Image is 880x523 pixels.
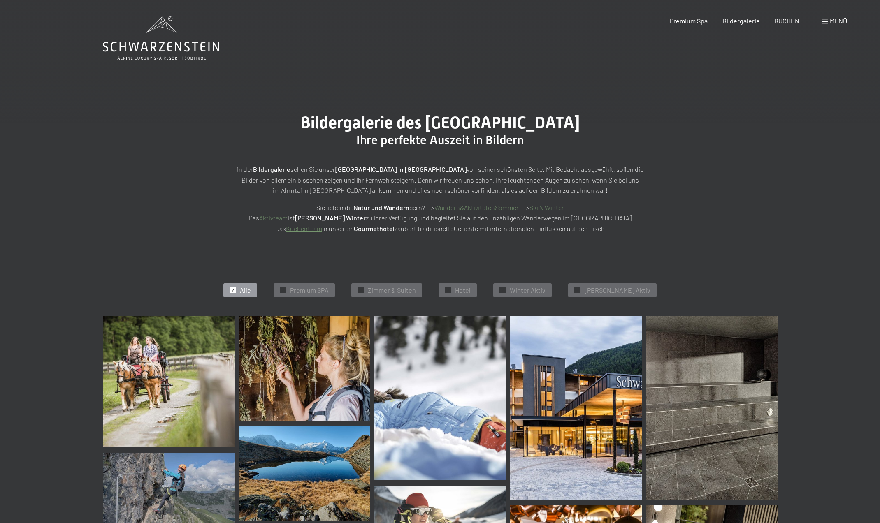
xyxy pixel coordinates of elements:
[576,287,579,293] span: ✓
[103,316,235,447] img: Bildergalerie
[253,165,290,173] strong: Bildergalerie
[353,204,409,211] strong: Natur und Wandern
[830,17,847,25] span: Menü
[529,204,564,211] a: Ski & Winter
[281,287,285,293] span: ✓
[446,287,450,293] span: ✓
[235,202,646,234] p: Sie lieben die gern? --> ---> Das ist zu Ihrer Verfügung und begleitet Sie auf den unzähligen Wan...
[295,214,366,222] strong: [PERSON_NAME] Winter
[335,165,467,173] strong: [GEOGRAPHIC_DATA] in [GEOGRAPHIC_DATA]
[585,286,650,295] span: [PERSON_NAME] Aktiv
[774,17,799,25] a: BUCHEN
[356,133,524,147] span: Ihre perfekte Auszeit in Bildern
[646,316,778,500] img: Wellnesshotels - Sauna - Erholung - Adults only - Ahrntal
[374,316,506,480] img: Bildergalerie
[670,17,708,25] a: Premium Spa
[501,287,504,293] span: ✓
[510,286,546,295] span: Winter Aktiv
[239,426,370,521] img: Bildergalerie
[301,113,580,132] span: Bildergalerie des [GEOGRAPHIC_DATA]
[259,214,288,222] a: Aktivteam
[434,204,519,211] a: Wandern&AktivitätenSommer
[290,286,329,295] span: Premium SPA
[361,281,429,289] span: Einwilligung Marketing*
[359,287,362,293] span: ✓
[240,286,251,295] span: Alle
[239,316,370,421] img: Bildergalerie
[286,224,322,232] a: Küchenteam
[235,164,646,196] p: In der sehen Sie unser von seiner schönsten Seite. Mit Bedacht ausgewählt, sollen die Bilder von ...
[368,286,416,295] span: Zimmer & Suiten
[455,286,471,295] span: Hotel
[510,316,642,500] img: Bildergalerie
[722,17,760,25] a: Bildergalerie
[354,224,395,232] strong: Gourmethotel
[231,287,235,293] span: ✓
